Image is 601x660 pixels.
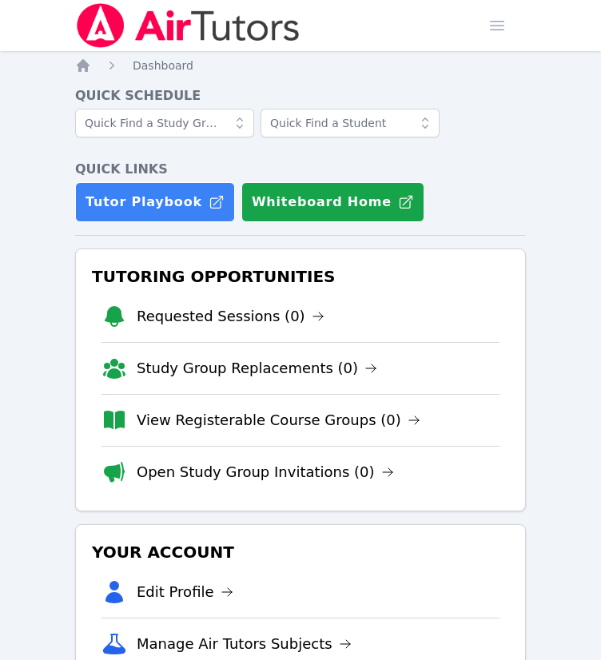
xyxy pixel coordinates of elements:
button: Whiteboard Home [241,182,424,222]
a: Open Study Group Invitations (0) [137,461,394,483]
nav: Breadcrumb [75,58,526,74]
span: Dashboard [133,59,193,72]
input: Quick Find a Student [261,109,440,137]
a: Study Group Replacements (0) [137,357,377,380]
a: Manage Air Tutors Subjects [137,633,352,655]
img: Air Tutors [75,3,301,48]
a: View Registerable Course Groups (0) [137,409,420,431]
a: Tutor Playbook [75,182,235,222]
h3: Tutoring Opportunities [89,262,512,291]
input: Quick Find a Study Group [75,109,254,137]
a: Edit Profile [137,581,233,603]
h4: Quick Links [75,160,526,179]
a: Dashboard [133,58,193,74]
a: Requested Sessions (0) [137,305,324,328]
h3: Your Account [89,538,512,567]
h4: Quick Schedule [75,86,526,105]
